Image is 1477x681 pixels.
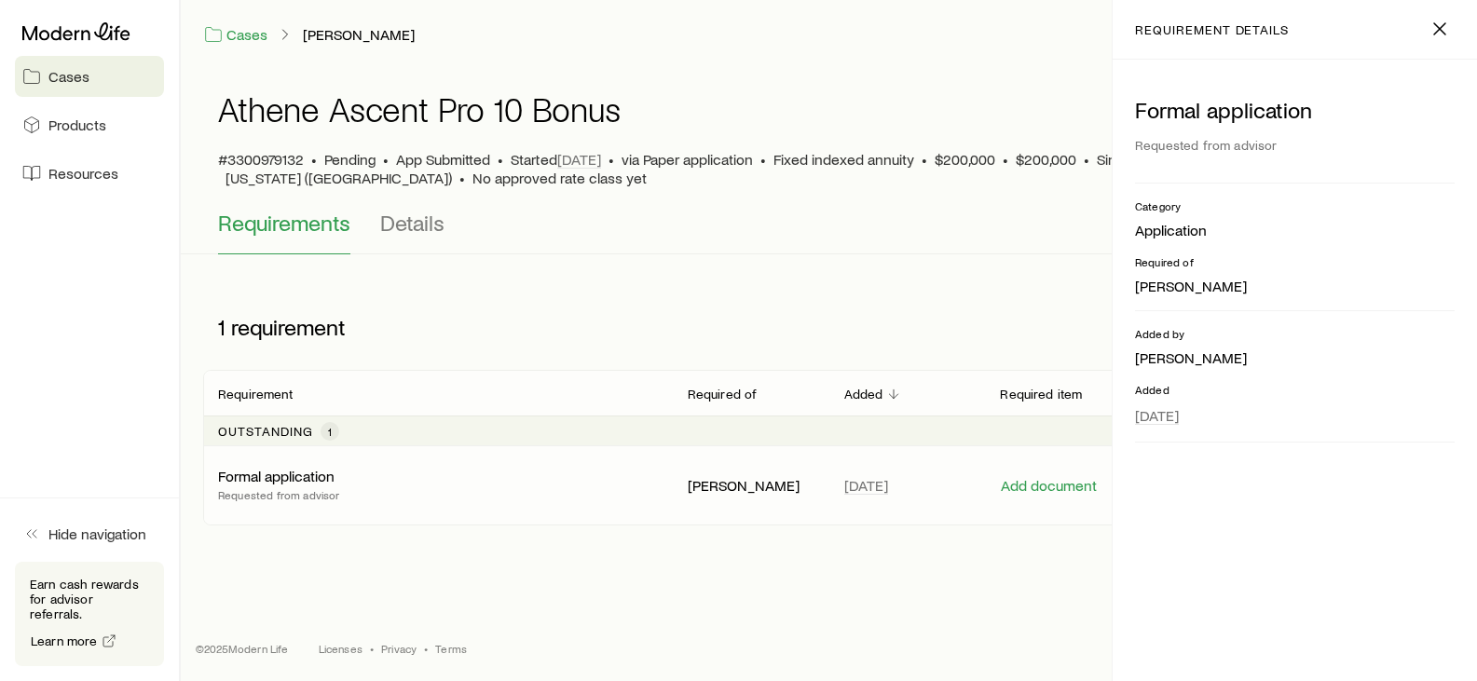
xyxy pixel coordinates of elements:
[424,641,428,656] span: •
[48,67,89,86] span: Cases
[844,476,888,495] span: [DATE]
[218,467,335,485] p: Formal application
[218,485,340,504] p: Requested from advisor
[1135,254,1455,269] p: Required of
[15,104,164,145] a: Products
[688,387,758,402] p: Required of
[226,169,452,187] span: [US_STATE] ([GEOGRAPHIC_DATA])
[302,26,416,44] a: [PERSON_NAME]
[557,150,601,169] span: [DATE]
[459,169,465,187] span: •
[1135,406,1179,425] span: [DATE]
[48,116,106,134] span: Products
[1084,150,1089,169] span: •
[1135,277,1455,295] p: [PERSON_NAME]
[48,164,118,183] span: Resources
[1135,198,1455,213] p: Category
[381,641,417,656] a: Privacy
[218,90,621,128] h1: Athene Ascent Pro 10 Bonus
[380,210,444,236] span: Details
[1135,130,1455,160] div: Requested from advisor
[231,314,346,340] span: requirement
[622,150,753,169] span: via Paper application
[1003,150,1008,169] span: •
[218,387,293,402] p: Requirement
[319,641,362,656] a: Licenses
[844,387,883,402] p: Added
[218,150,304,169] span: #3300979132
[435,641,467,656] a: Terms
[15,153,164,194] a: Resources
[1016,150,1076,169] span: $200,000
[15,513,164,554] button: Hide navigation
[935,150,995,169] span: $200,000
[1135,221,1455,239] p: Application
[15,56,164,97] a: Cases
[498,150,503,169] span: •
[1135,382,1455,397] p: Added
[609,150,614,169] span: •
[1135,97,1455,123] p: Formal application
[511,150,601,169] p: Started
[396,150,490,169] span: App Submitted
[760,150,766,169] span: •
[196,641,289,656] p: © 2025 Modern Life
[324,150,376,169] p: Pending
[30,577,149,621] p: Earn cash rewards for advisor referrals.
[688,476,814,495] p: [PERSON_NAME]
[311,150,317,169] span: •
[218,210,1440,254] div: Application details tabs
[1000,477,1098,495] button: Add document
[1000,387,1082,402] p: Required item
[472,169,647,187] span: No approved rate class yet
[1135,348,1455,367] p: [PERSON_NAME]
[922,150,927,169] span: •
[31,634,98,647] span: Learn more
[1135,326,1455,341] p: Added by
[1135,22,1289,37] p: requirement details
[218,210,350,236] span: Requirements
[383,150,389,169] span: •
[218,424,313,439] p: Outstanding
[370,641,374,656] span: •
[15,562,164,666] div: Earn cash rewards for advisor referrals.Learn more
[328,424,332,439] span: 1
[48,524,146,543] span: Hide navigation
[773,150,914,169] span: Fixed indexed annuity
[1097,150,1210,169] span: Single pay payout
[203,24,268,46] a: Cases
[218,314,226,340] span: 1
